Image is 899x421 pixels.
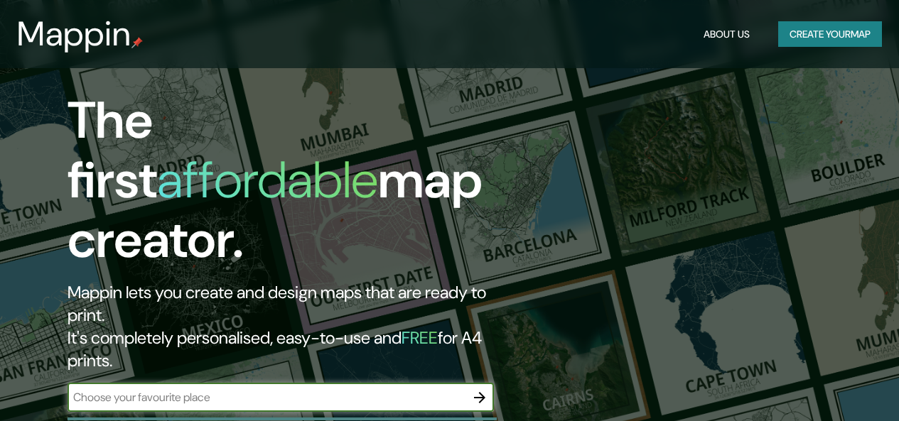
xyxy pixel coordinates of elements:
[68,91,517,281] h1: The first map creator.
[68,281,517,372] h2: Mappin lets you create and design maps that are ready to print. It's completely personalised, eas...
[157,147,378,213] h1: affordable
[778,21,882,48] button: Create yourmap
[17,14,131,54] h3: Mappin
[698,21,755,48] button: About Us
[68,389,465,405] input: Choose your favourite place
[402,327,438,349] h5: FREE
[773,366,883,405] iframe: Help widget launcher
[131,37,143,48] img: mappin-pin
